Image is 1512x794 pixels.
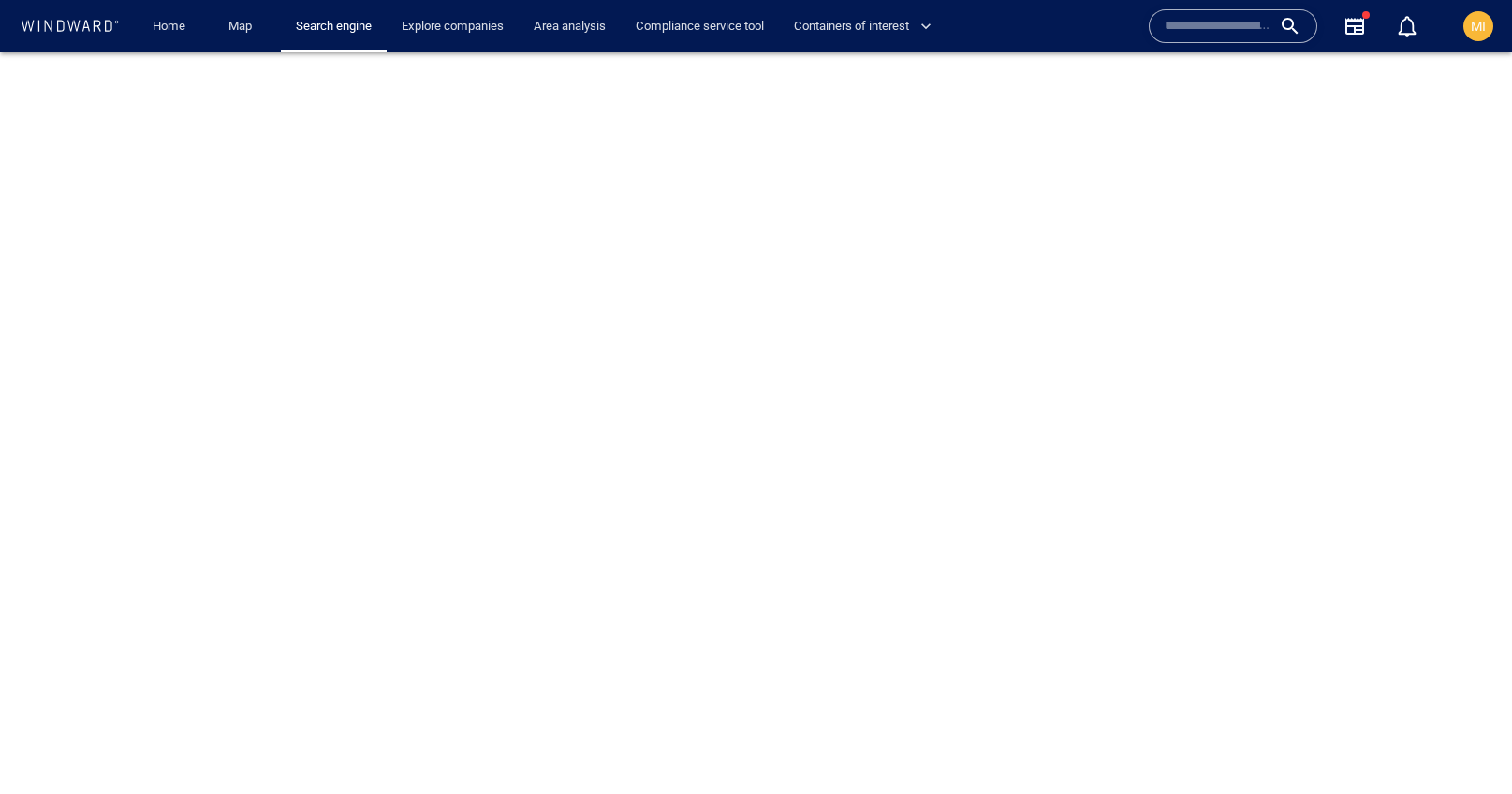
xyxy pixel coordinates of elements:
span: Containers of interest [794,16,932,37]
a: Area analysis [526,10,613,43]
a: Map [221,10,266,43]
a: Compliance service tool [628,10,771,43]
span: MI [1471,19,1486,34]
button: Map [213,10,273,43]
button: MI [1460,7,1497,45]
button: Home [139,10,198,43]
iframe: Chat [1432,710,1498,780]
a: Home [145,10,193,43]
a: Search engine [288,10,379,43]
a: Explore companies [394,10,511,43]
div: Notification center [1396,15,1418,37]
button: Containers of interest [786,10,947,43]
